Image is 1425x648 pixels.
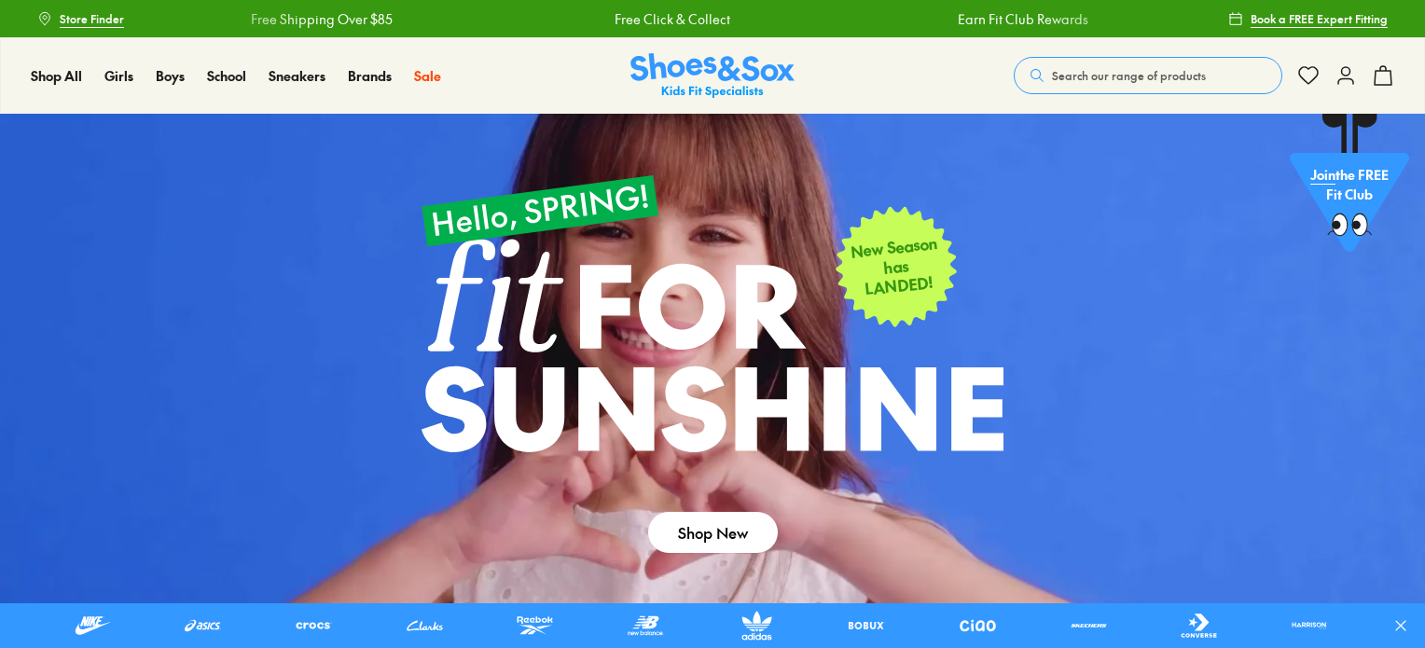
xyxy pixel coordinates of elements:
[156,66,185,86] a: Boys
[269,66,325,86] a: Sneakers
[269,66,325,85] span: Sneakers
[251,9,393,29] a: Free Shipping Over $85
[1014,57,1282,94] button: Search our range of products
[414,66,441,86] a: Sale
[630,53,795,99] img: SNS_Logo_Responsive.svg
[207,66,246,85] span: School
[1228,2,1388,35] a: Book a FREE Expert Fitting
[156,66,185,85] span: Boys
[37,2,124,35] a: Store Finder
[60,10,124,27] span: Store Finder
[31,66,82,85] span: Shop All
[1310,165,1335,184] span: Join
[207,66,246,86] a: School
[1251,10,1388,27] span: Book a FREE Expert Fitting
[648,512,778,553] a: Shop New
[958,9,1088,29] a: Earn Fit Club Rewards
[615,9,730,29] a: Free Click & Collect
[31,66,82,86] a: Shop All
[630,53,795,99] a: Shoes & Sox
[104,66,133,86] a: Girls
[348,66,392,85] span: Brands
[1290,150,1409,219] p: the FREE Fit Club
[414,66,441,85] span: Sale
[1290,113,1409,262] a: Jointhe FREE Fit Club
[348,66,392,86] a: Brands
[1052,67,1206,84] span: Search our range of products
[104,66,133,85] span: Girls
